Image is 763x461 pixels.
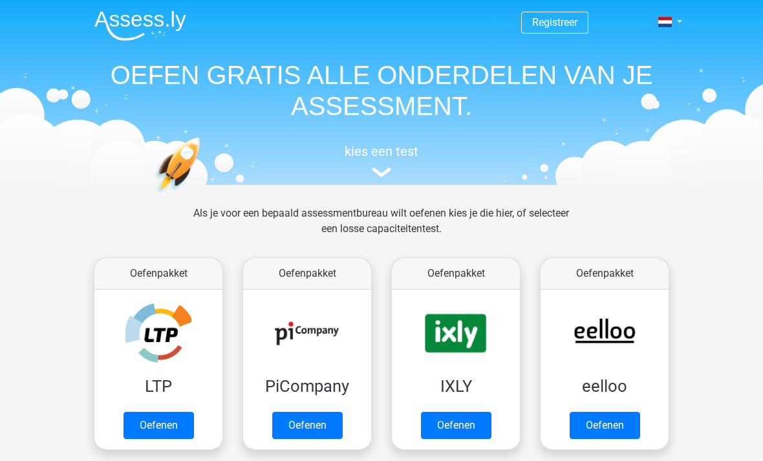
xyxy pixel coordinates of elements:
div: Als je voor een bepaald assessmentbureau wilt oefenen kies je die hier, of selecteer een losse ca... [183,206,579,252]
img: Assessly [94,10,186,41]
a: Oefenen [124,412,194,439]
a: Oefenen [272,412,343,439]
a: Oefenen [570,412,640,439]
h5: kies een test [84,144,679,159]
a: kies een test [84,144,679,178]
h1: OEFEN GRATIS ALLE ONDERDELEN VAN JE ASSESSMENT. [84,59,679,122]
a: Oefenen [421,412,491,439]
img: oefenen [155,137,250,254]
a: Registreer [532,16,577,28]
img: assessment [372,167,391,177]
